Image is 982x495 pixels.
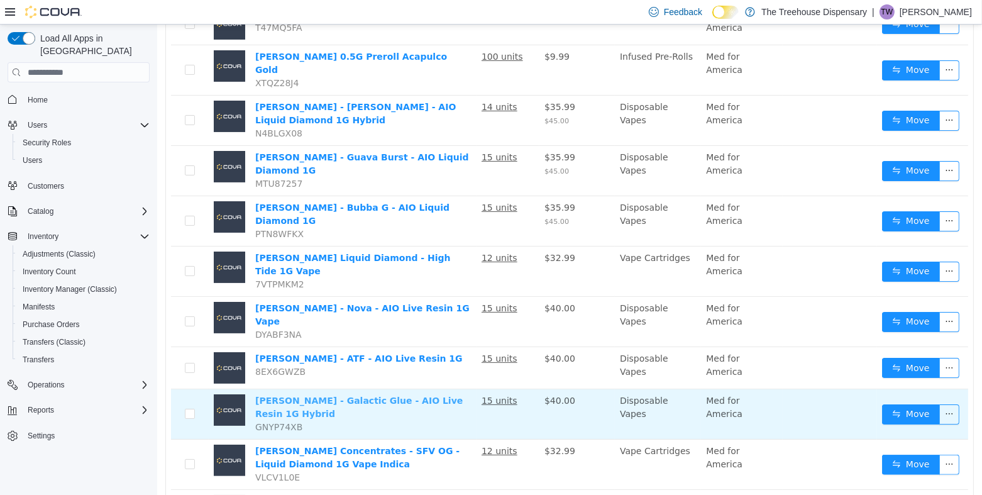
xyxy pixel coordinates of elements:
img: Cova [25,6,82,18]
button: Customers [3,177,155,195]
span: Transfers (Classic) [18,335,150,350]
button: Home [3,90,155,108]
a: [PERSON_NAME] Liquid Diamond - High Tide 1G Vape [98,228,294,252]
p: | [872,4,874,19]
button: icon: ellipsis [782,36,802,56]
span: $35.99 [387,178,418,188]
button: icon: swapMove [725,187,783,207]
span: XTQZ28J4 [98,53,141,64]
span: Customers [23,178,150,194]
span: $40.00 [387,279,418,289]
span: GNYP74XB [98,398,145,408]
button: icon: ellipsis [782,187,802,207]
span: Inventory Count [23,267,76,277]
button: icon: swapMove [725,136,783,157]
span: Users [18,153,150,168]
span: Med for America [549,128,585,151]
a: Inventory Manager (Classic) [18,282,122,297]
td: Infused Pre-Rolls [458,21,544,71]
img: Jeeter Liquid Diamond - High Tide 1G Vape placeholder [57,227,88,259]
span: DYABF3NA [98,305,145,315]
button: Catalog [23,204,58,219]
a: Manifests [18,299,60,314]
img: Jeeter 0.5G Preroll Acapulco Gold placeholder [57,26,88,57]
span: Inventory [23,229,150,244]
div: Tina Wilkins [880,4,895,19]
span: Purchase Orders [18,317,150,332]
a: [PERSON_NAME] - Bubba G - AIO Liquid Diamond 1G [98,178,292,201]
span: Med for America [549,421,585,445]
a: Transfers [18,352,59,367]
u: 15 units [324,279,360,289]
span: Home [28,95,48,105]
button: Users [23,118,52,133]
u: 15 units [324,128,360,138]
span: Inventory [28,231,58,242]
span: Med for America [549,279,585,302]
span: 7VTPMKM2 [98,255,147,265]
button: icon: ellipsis [782,136,802,157]
button: icon: ellipsis [782,237,802,257]
span: Operations [28,380,65,390]
span: $45.00 [387,193,412,201]
span: Customers [28,181,64,191]
span: Users [23,118,150,133]
span: $45.00 [387,92,412,101]
span: Inventory Manager (Classic) [18,282,150,297]
span: Operations [23,377,150,392]
img: Jeeter - ATF - AIO Live Resin 1G placeholder [57,328,88,359]
u: 15 units [324,178,360,188]
button: icon: swapMove [725,36,783,56]
span: Manifests [23,302,55,312]
a: Home [23,92,53,108]
button: icon: swapMove [725,430,783,450]
u: 15 units [324,329,360,339]
a: Settings [23,428,60,443]
span: Transfers [18,352,150,367]
a: [PERSON_NAME] - Guava Burst - AIO Liquid Diamond 1G [98,128,312,151]
span: Manifests [18,299,150,314]
span: Transfers [23,355,54,365]
button: Inventory [23,229,63,244]
span: Home [23,91,150,107]
u: 100 units [324,27,366,37]
span: Load All Apps in [GEOGRAPHIC_DATA] [35,32,150,57]
span: Catalog [28,206,53,216]
td: Disposable Vapes [458,172,544,222]
a: Users [18,153,47,168]
a: Customers [23,179,69,194]
button: icon: swapMove [725,380,783,400]
button: Inventory Count [13,263,155,281]
button: Transfers [13,351,155,369]
button: icon: swapMove [725,287,783,308]
a: Adjustments (Classic) [18,247,101,262]
button: Inventory Manager (Classic) [13,281,155,298]
span: $40.00 [387,329,418,339]
span: PTN8WFKX [98,204,146,214]
button: Catalog [3,203,155,220]
button: Adjustments (Classic) [13,245,155,263]
span: $45.00 [387,143,412,151]
span: Security Roles [18,135,150,150]
span: Purchase Orders [23,320,80,330]
td: Vape Cartridges [458,415,544,465]
img: Jeeter - Autumn Haze - AIO Liquid Diamond 1G Hybrid placeholder [57,76,88,108]
td: Disposable Vapes [458,323,544,365]
u: 15 units [324,371,360,381]
td: Vape Cartridges [458,222,544,272]
span: Reports [23,403,150,418]
a: [PERSON_NAME] - Galactic Glue - AIO Live Resin 1G Hybrid [98,371,306,394]
u: 12 units [324,228,360,238]
span: Inventory Manager (Classic) [23,284,117,294]
button: icon: swapMove [725,333,783,353]
button: icon: swapMove [725,86,783,106]
button: Reports [3,401,155,419]
span: Med for America [549,27,585,50]
img: Jeeter - Guava Burst - AIO Liquid Diamond 1G placeholder [57,126,88,158]
span: Users [28,120,47,130]
td: Disposable Vapes [458,365,544,415]
u: 14 units [324,77,360,87]
button: Operations [3,376,155,394]
a: [PERSON_NAME] - Nova - AIO Live Resin 1G Vape [98,279,312,302]
button: Reports [23,403,59,418]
